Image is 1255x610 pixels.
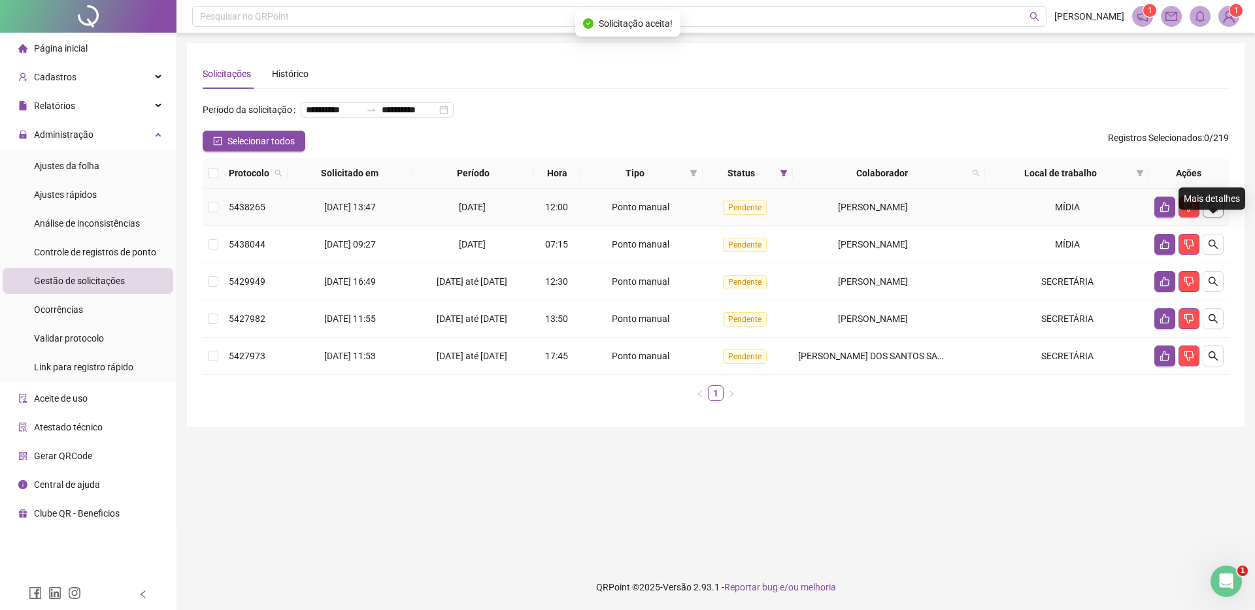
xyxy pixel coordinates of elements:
[18,480,27,489] span: info-circle
[687,163,700,183] span: filter
[34,189,97,200] span: Ajustes rápidos
[139,590,148,599] span: left
[288,158,412,189] th: Solicitado em
[324,351,376,361] span: [DATE] 11:53
[545,202,568,212] span: 12:00
[985,189,1149,226] td: MÍDIA
[692,385,708,401] li: Página anterior
[34,218,140,229] span: Análise de inconsistências
[1160,276,1170,287] span: like
[838,202,908,212] span: [PERSON_NAME]
[586,166,684,180] span: Tipo
[798,351,986,361] span: [PERSON_NAME] DOS SANTOS SACRAMENTO
[1211,566,1242,597] iframe: Intercom live chat
[1054,9,1124,24] span: [PERSON_NAME]
[34,333,104,344] span: Validar protocolo
[723,238,767,252] span: Pendente
[68,586,81,600] span: instagram
[663,582,692,592] span: Versão
[838,276,908,287] span: [PERSON_NAME]
[1133,163,1146,183] span: filter
[1179,187,1245,210] div: Mais detalhes
[838,239,908,249] span: [PERSON_NAME]
[723,201,767,215] span: Pendente
[612,239,669,249] span: Ponto manual
[724,385,739,401] li: Próxima página
[728,390,735,398] span: right
[203,131,305,152] button: Selecionar todos
[798,166,967,180] span: Colaborador
[545,351,568,361] span: 17:45
[48,586,61,600] span: linkedin
[990,166,1131,180] span: Local de trabalho
[272,67,309,81] div: Histórico
[1160,239,1170,249] span: like
[1208,351,1218,361] span: search
[969,163,982,183] span: search
[1184,351,1194,361] span: dislike
[229,239,265,249] span: 5438044
[1208,239,1218,249] span: search
[534,158,580,189] th: Hora
[723,275,767,289] span: Pendente
[324,239,376,249] span: [DATE] 09:27
[366,104,376,115] span: swap-right
[18,509,27,518] span: gift
[272,163,285,183] span: search
[723,349,767,364] span: Pendente
[780,169,788,177] span: filter
[583,18,594,29] span: check-circle
[985,300,1149,338] td: SECRETÁRIA
[34,72,76,82] span: Cadastros
[545,239,568,249] span: 07:15
[34,451,92,461] span: Gerar QRCode
[324,276,376,287] span: [DATE] 16:49
[229,276,265,287] span: 5429949
[34,43,88,54] span: Página inicial
[1148,6,1152,15] span: 1
[1165,10,1177,22] span: mail
[18,451,27,460] span: qrcode
[708,166,775,180] span: Status
[34,161,99,171] span: Ajustes da folha
[176,564,1255,610] footer: QRPoint © 2025 - 2.93.1 -
[1208,276,1218,287] span: search
[18,423,27,432] span: solution
[437,313,507,324] span: [DATE] até [DATE]
[1029,12,1039,22] span: search
[34,422,103,432] span: Atestado técnico
[599,16,673,31] span: Solicitação aceita!
[34,508,120,519] span: Clube QR - Beneficios
[1108,133,1202,143] span: Registros Selecionados
[213,136,222,146] span: check-square
[1160,202,1170,212] span: like
[1219,7,1239,26] img: 57271
[545,313,568,324] span: 13:50
[1230,4,1243,17] sup: Atualize o seu contato no menu Meus Dados
[437,351,507,361] span: [DATE] até [DATE]
[34,129,93,140] span: Administração
[777,163,790,183] span: filter
[1237,566,1248,576] span: 1
[1184,313,1194,324] span: dislike
[227,134,295,148] span: Selecionar todos
[34,479,100,490] span: Central de ajuda
[1136,169,1144,177] span: filter
[1160,351,1170,361] span: like
[690,169,697,177] span: filter
[18,44,27,53] span: home
[229,202,265,212] span: 5438265
[29,586,42,600] span: facebook
[709,386,723,400] a: 1
[203,99,301,120] label: Período da solicitação
[838,313,908,324] span: [PERSON_NAME]
[723,312,767,327] span: Pendente
[612,351,669,361] span: Ponto manual
[612,276,669,287] span: Ponto manual
[324,202,376,212] span: [DATE] 13:47
[1160,313,1170,324] span: like
[612,313,669,324] span: Ponto manual
[18,394,27,403] span: audit
[1208,313,1218,324] span: search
